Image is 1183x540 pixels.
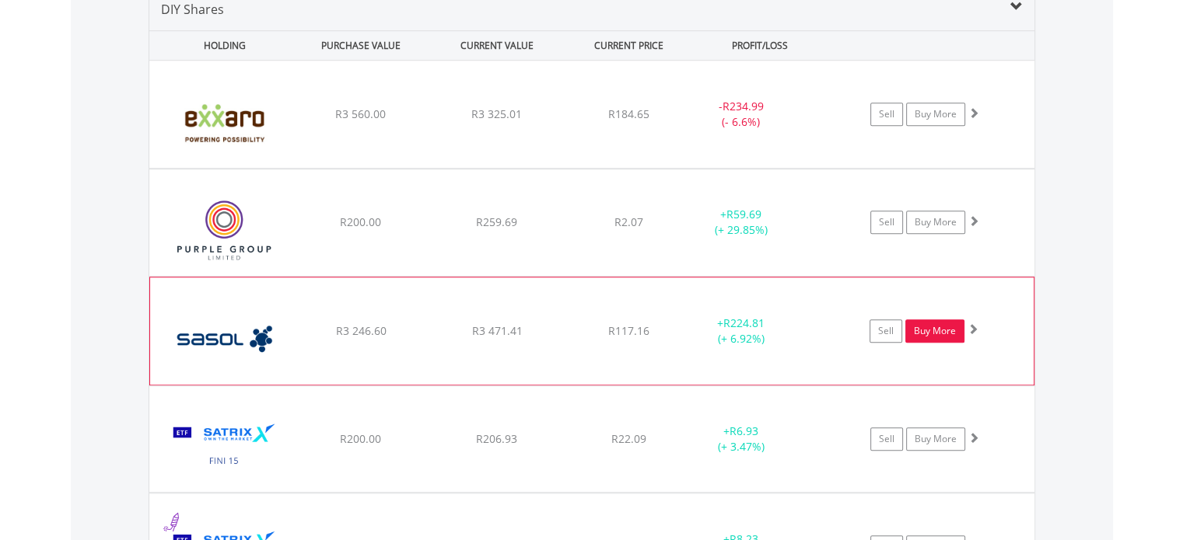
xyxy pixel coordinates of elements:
a: Sell [870,427,903,451]
span: R6.93 [730,423,758,438]
span: R224.81 [723,315,765,330]
span: R22.09 [611,431,646,446]
div: PROFIT/LOSS [694,31,827,60]
div: CURRENT PRICE [566,31,690,60]
a: Sell [870,319,902,343]
a: Buy More [906,427,965,451]
div: + (+ 6.92%) [682,315,799,347]
div: PURCHASE VALUE [295,31,428,60]
a: Buy More [905,319,964,343]
span: R59.69 [726,207,761,221]
a: Buy More [906,103,965,126]
span: R206.93 [476,431,517,446]
img: EQU.ZA.SOL.png [158,297,292,381]
a: Sell [870,103,903,126]
div: + (+ 3.47%) [683,423,800,455]
img: EQU.ZA.EXX.png [157,80,291,164]
span: R3 471.41 [471,323,522,338]
span: R234.99 [723,99,764,113]
a: Sell [870,211,903,234]
span: DIY Shares [161,1,224,18]
span: R2.07 [614,214,643,229]
img: EQU.ZA.STXFIN.png [157,406,291,489]
span: R3 560.00 [335,106,386,121]
span: R259.69 [476,214,517,229]
span: R3 246.60 [335,323,386,338]
div: HOLDING [150,31,292,60]
span: R200.00 [340,431,381,446]
span: R3 325.01 [471,106,522,121]
span: R117.16 [608,323,649,338]
div: - (- 6.6%) [683,99,800,130]
div: + (+ 29.85%) [683,207,800,238]
span: R184.65 [608,106,649,121]
img: EQU.ZA.PPE.png [157,189,291,272]
div: CURRENT VALUE [431,31,564,60]
a: Buy More [906,211,965,234]
span: R200.00 [340,214,381,229]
